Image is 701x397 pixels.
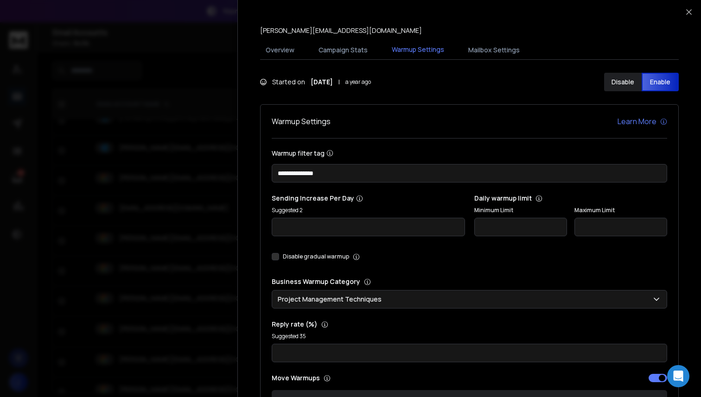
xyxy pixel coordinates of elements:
[272,194,465,203] p: Sending Increase Per Day
[338,77,340,87] span: |
[386,39,450,61] button: Warmup Settings
[260,40,300,60] button: Overview
[283,253,349,260] label: Disable gradual warmup
[618,116,667,127] a: Learn More
[260,26,422,35] p: [PERSON_NAME][EMAIL_ADDRESS][DOMAIN_NAME]
[272,116,331,127] h1: Warmup Settings
[474,207,567,214] label: Minimum Limit
[667,365,689,387] div: Open Intercom Messenger
[604,73,679,91] button: DisableEnable
[311,77,333,87] strong: [DATE]
[272,150,667,157] label: Warmup filter tag
[463,40,525,60] button: Mailbox Settings
[604,73,642,91] button: Disable
[278,295,385,304] p: Project Management Techniques
[272,333,667,340] p: Suggested 35
[272,373,467,383] p: Move Warmups
[642,73,679,91] button: Enable
[260,77,371,87] div: Started on
[313,40,373,60] button: Campaign Stats
[474,194,668,203] p: Daily warmup limit
[345,78,371,86] span: a year ago
[272,277,667,286] p: Business Warmup Category
[574,207,667,214] label: Maximum Limit
[272,320,667,329] p: Reply rate (%)
[272,207,465,214] p: Suggested 2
